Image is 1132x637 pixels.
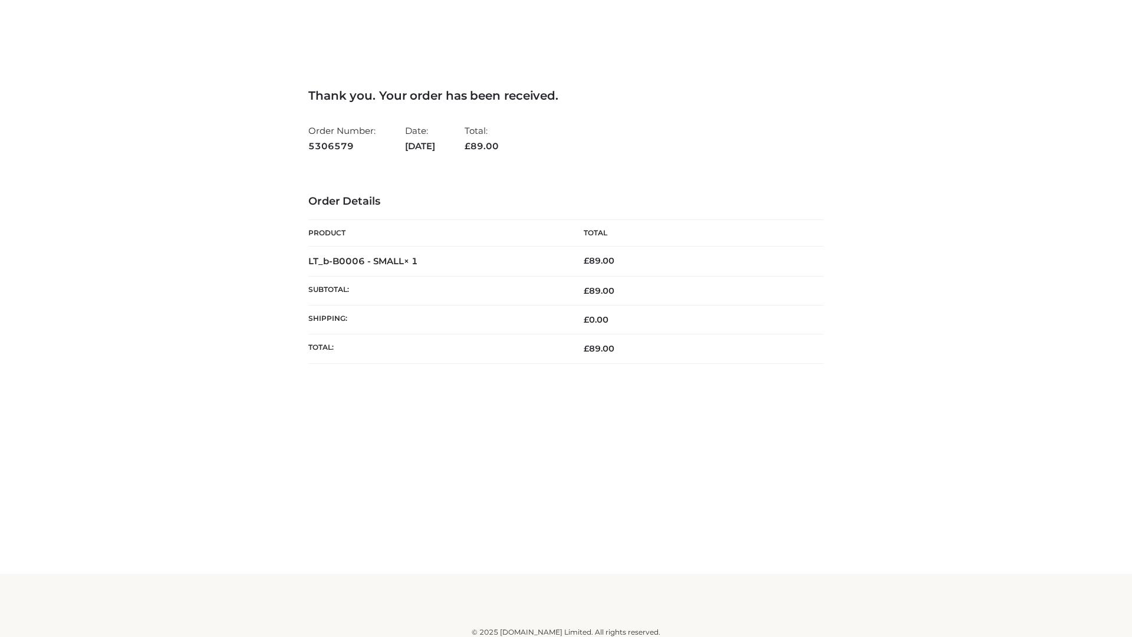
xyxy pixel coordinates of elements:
[405,120,435,156] li: Date:
[308,139,376,154] strong: 5306579
[584,314,608,325] bdi: 0.00
[584,343,589,354] span: £
[566,220,824,247] th: Total
[308,276,566,305] th: Subtotal:
[308,306,566,334] th: Shipping:
[465,120,499,156] li: Total:
[308,220,566,247] th: Product
[404,255,418,267] strong: × 1
[405,139,435,154] strong: [DATE]
[465,140,470,152] span: £
[584,285,614,296] span: 89.00
[308,120,376,156] li: Order Number:
[584,255,614,266] bdi: 89.00
[584,255,589,266] span: £
[584,285,589,296] span: £
[584,314,589,325] span: £
[308,334,566,363] th: Total:
[308,195,824,208] h3: Order Details
[465,140,499,152] span: 89.00
[584,343,614,354] span: 89.00
[308,88,824,103] h3: Thank you. Your order has been received.
[308,255,418,267] strong: LT_b-B0006 - SMALL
